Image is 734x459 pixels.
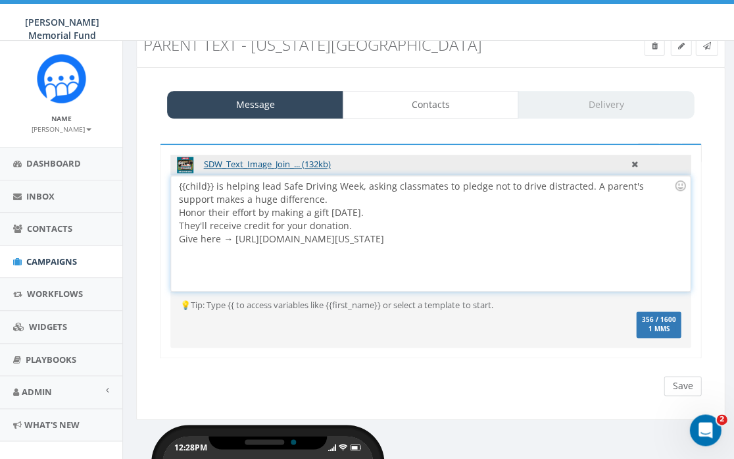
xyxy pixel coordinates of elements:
[24,419,80,431] span: What's New
[343,91,519,119] a: Contacts
[174,441,207,452] div: 12:28PM
[32,124,91,134] small: [PERSON_NAME]
[22,386,52,398] span: Admin
[203,158,330,170] a: SDW_Text_Image_Join_... (132kb)
[29,321,67,333] span: Widgets
[716,414,727,425] span: 2
[641,326,675,333] span: 1 MMS
[51,114,72,123] small: Name
[25,16,99,41] span: [PERSON_NAME] Memorial Fund
[659,143,681,163] label: Insert Template Text
[32,122,91,134] a: [PERSON_NAME]
[26,256,77,267] span: Campaigns
[26,354,76,365] span: Playbooks
[167,91,343,119] a: Message
[689,414,721,446] iframe: Intercom live chat
[27,288,83,300] span: Workflows
[664,376,701,396] input: Save
[37,54,86,103] img: Rally_Corp_Icon.png
[26,157,81,169] span: Dashboard
[26,190,55,202] span: Inbox
[171,176,689,291] div: {{child}} is helping lead Safe Driving Week, asking classmates to pledge not to drive distracted....
[641,315,675,324] span: 356 / 1600
[27,223,72,234] span: Contacts
[143,36,718,53] h3: Parent Text - [US_STATE][GEOGRAPHIC_DATA]
[170,299,691,311] div: 💡Tip: Type {{ to access variables like {{first_name}} or select a template to start.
